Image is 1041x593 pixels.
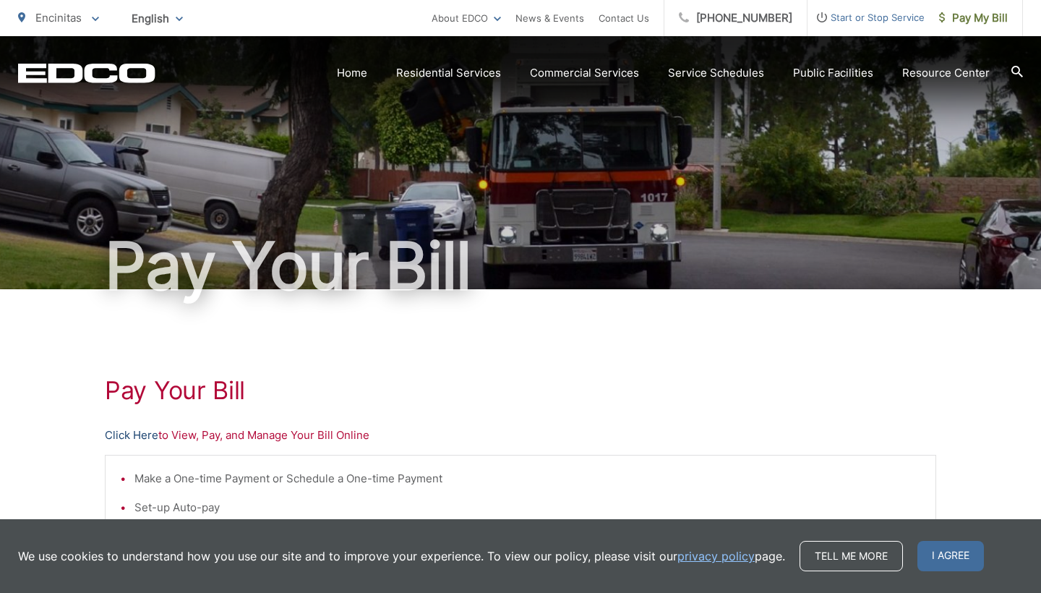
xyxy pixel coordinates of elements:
span: I agree [917,541,984,571]
a: Click Here [105,427,158,444]
li: Set-up Auto-pay [134,499,921,516]
a: Residential Services [396,64,501,82]
span: Pay My Bill [939,9,1008,27]
a: Service Schedules [668,64,764,82]
a: Commercial Services [530,64,639,82]
h1: Pay Your Bill [18,230,1023,302]
p: We use cookies to understand how you use our site and to improve your experience. To view our pol... [18,547,785,565]
a: Home [337,64,367,82]
a: Tell me more [800,541,903,571]
a: EDCD logo. Return to the homepage. [18,63,155,83]
h1: Pay Your Bill [105,376,936,405]
a: Contact Us [599,9,649,27]
a: News & Events [515,9,584,27]
p: to View, Pay, and Manage Your Bill Online [105,427,936,444]
li: Make a One-time Payment or Schedule a One-time Payment [134,470,921,487]
a: About EDCO [432,9,501,27]
a: privacy policy [677,547,755,565]
span: English [121,6,194,31]
a: Resource Center [902,64,990,82]
a: Public Facilities [793,64,873,82]
span: Encinitas [35,11,82,25]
